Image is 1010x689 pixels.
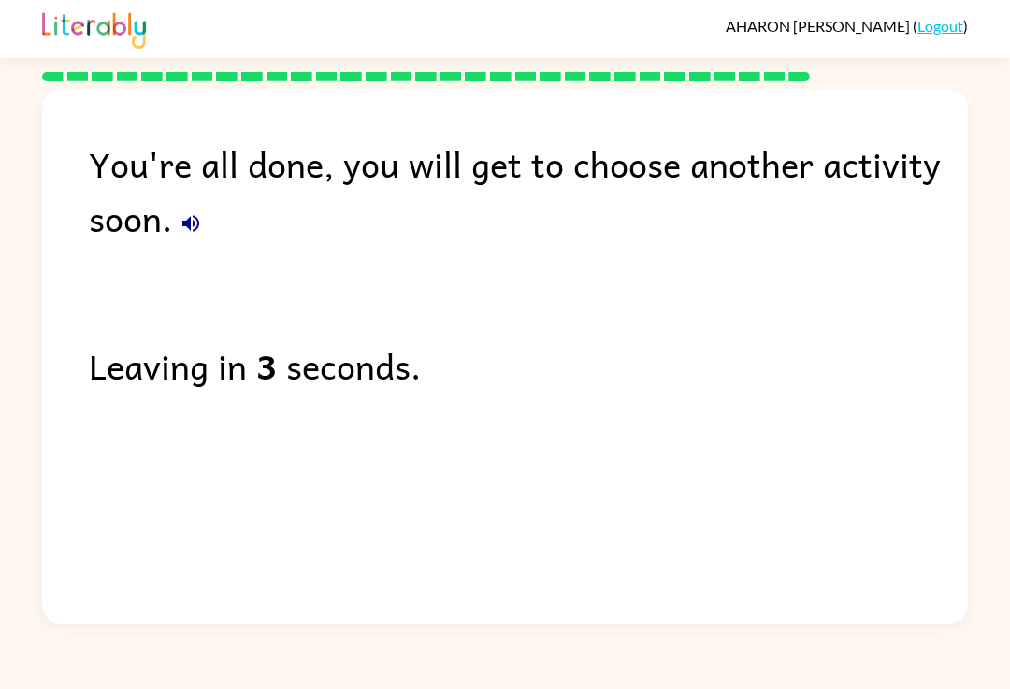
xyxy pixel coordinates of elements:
[726,17,913,35] span: AHARON [PERSON_NAME]
[42,7,146,49] img: Literably
[89,136,968,245] div: You're all done, you will get to choose another activity soon.
[89,338,968,393] div: Leaving in seconds.
[256,338,277,393] b: 3
[726,17,968,35] div: ( )
[917,17,963,35] a: Logout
